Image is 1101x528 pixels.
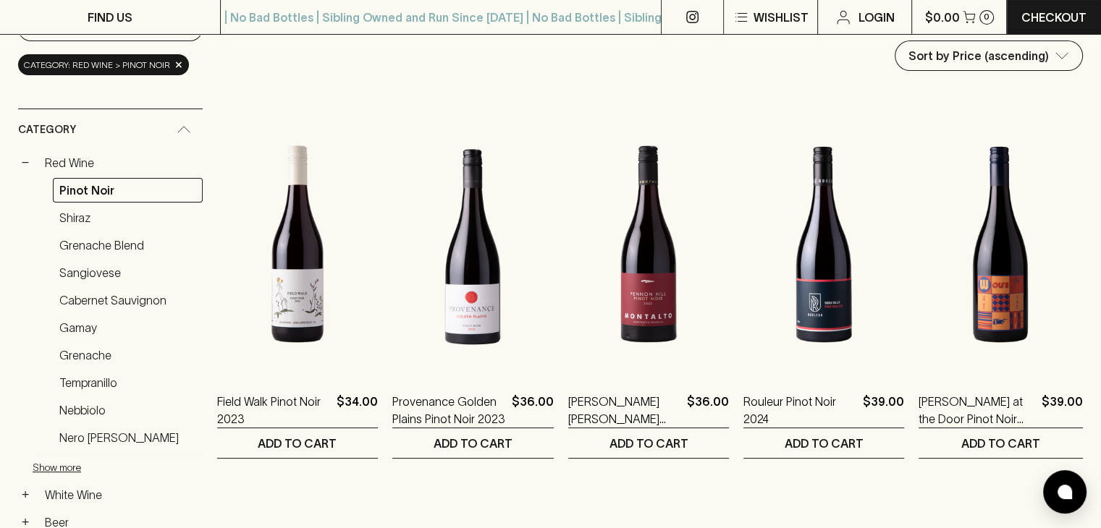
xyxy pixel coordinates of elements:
[53,233,203,257] a: Grenache Blend
[53,288,203,312] a: Cabernet Sauvignon
[858,9,894,26] p: Login
[568,118,729,371] img: Montalto Pennon Hill Pinot Noir 2023
[784,435,863,452] p: ADD TO CART
[743,428,904,458] button: ADD TO CART
[53,315,203,340] a: Gamay
[217,118,378,371] img: Field Walk Pinot Noir 2023
[1042,393,1083,427] p: $39.00
[919,393,1036,427] a: [PERSON_NAME] at the Door Pinot Noir 2024
[53,343,203,367] a: Grenache
[53,398,203,422] a: Nebbiolo
[33,453,222,482] button: Show more
[18,109,203,150] div: Category
[908,47,1049,64] p: Sort by Price (ascending)
[18,156,33,170] button: −
[53,425,203,450] a: Nero [PERSON_NAME]
[753,9,808,26] p: Wishlist
[38,482,203,507] a: White Wine
[687,393,729,427] p: $36.00
[925,9,960,26] p: $0.00
[392,393,506,427] a: Provenance Golden Plains Pinot Noir 2023
[258,435,337,452] p: ADD TO CART
[18,121,76,139] span: Category
[743,393,857,427] a: Rouleur Pinot Noir 2024
[53,205,203,230] a: Shiraz
[919,428,1083,458] button: ADD TO CART
[743,118,904,371] img: Rouleur Pinot Noir 2024
[434,435,512,452] p: ADD TO CART
[984,13,990,21] p: 0
[392,118,554,371] img: Provenance Golden Plains Pinot Noir 2023
[961,435,1040,452] p: ADD TO CART
[53,370,203,395] a: Tempranillo
[392,428,554,458] button: ADD TO CART
[38,150,203,175] a: Red Wine
[1058,485,1072,499] img: bubble-icon
[568,393,681,427] a: [PERSON_NAME] [PERSON_NAME] [PERSON_NAME] Pinot Noir 2023
[863,393,904,427] p: $39.00
[1021,9,1087,26] p: Checkout
[24,58,170,72] span: Category: red wine > pinot noir
[895,41,1082,70] div: Sort by Price (ascending)
[88,9,132,26] p: FIND US
[53,260,203,285] a: Sangiovese
[568,428,729,458] button: ADD TO CART
[53,178,203,203] a: Pinot Noir
[217,393,331,427] a: Field Walk Pinot Noir 2023
[174,57,183,72] span: ×
[217,428,378,458] button: ADD TO CART
[609,435,688,452] p: ADD TO CART
[18,487,33,502] button: +
[512,393,554,427] p: $36.00
[919,118,1083,371] img: Wolfe at the Door Pinot Noir 2024
[337,393,378,427] p: $34.00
